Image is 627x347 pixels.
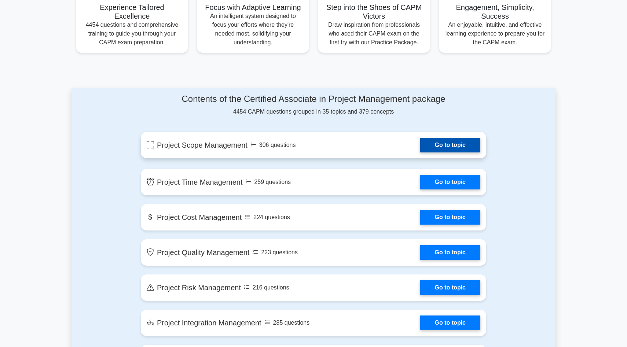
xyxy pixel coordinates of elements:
[203,3,303,12] h5: Focus with Adaptive Learning
[445,3,545,21] h5: Engagement, Simplicity, Success
[420,210,480,225] a: Go to topic
[324,21,424,47] p: Draw inspiration from professionals who aced their CAPM exam on the first try with our Practice P...
[420,175,480,189] a: Go to topic
[324,3,424,21] h5: Step into the Shoes of CAPM Victors
[420,245,480,260] a: Go to topic
[141,94,486,116] div: 4454 CAPM questions grouped in 35 topics and 379 concepts
[141,94,486,104] h4: Contents of the Certified Associate in Project Management package
[420,138,480,152] a: Go to topic
[82,3,182,21] h5: Experience Tailored Excellence
[445,21,545,47] p: An enjoyable, intuitive, and effective learning experience to prepare you for the CAPM exam.
[420,280,480,295] a: Go to topic
[203,12,303,47] p: An intelligent system designed to focus your efforts where they're needed most, solidifying your ...
[420,315,480,330] a: Go to topic
[82,21,182,47] p: 4454 questions and comprehensive training to guide you through your CAPM exam preparation.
